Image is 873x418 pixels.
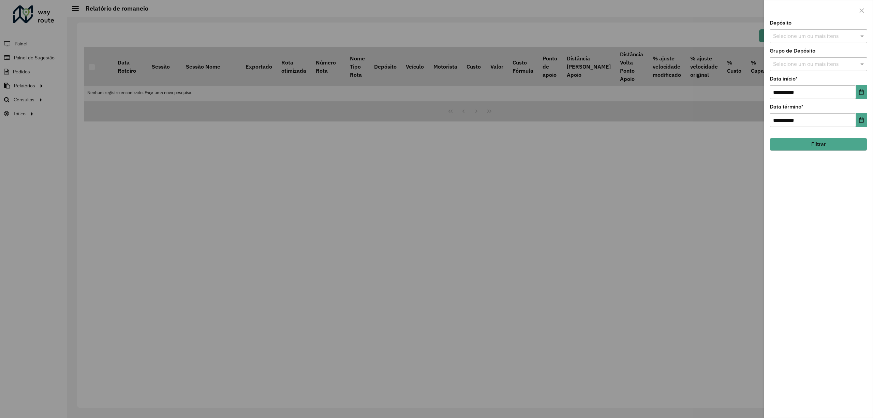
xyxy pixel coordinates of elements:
[770,103,803,111] label: Data término
[770,19,791,27] label: Depósito
[770,47,815,55] label: Grupo de Depósito
[770,138,867,151] button: Filtrar
[856,113,867,127] button: Choose Date
[770,75,798,83] label: Data início
[856,85,867,99] button: Choose Date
